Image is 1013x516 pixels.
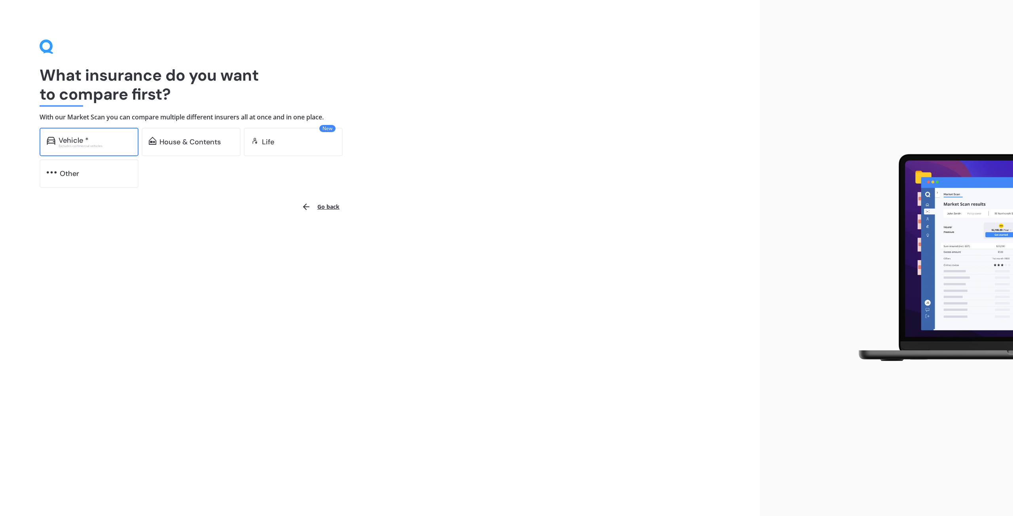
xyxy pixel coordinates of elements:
[149,137,156,145] img: home-and-contents.b802091223b8502ef2dd.svg
[40,66,720,104] h1: What insurance do you want to compare first?
[40,113,720,121] h4: With our Market Scan you can compare multiple different insurers all at once and in one place.
[251,137,259,145] img: life.f720d6a2d7cdcd3ad642.svg
[47,168,57,176] img: other.81dba5aafe580aa69f38.svg
[319,125,336,132] span: New
[47,137,55,145] img: car.f15378c7a67c060ca3f3.svg
[60,170,79,178] div: Other
[159,138,221,146] div: House & Contents
[262,138,274,146] div: Life
[59,136,89,144] div: Vehicle *
[297,197,344,216] button: Go back
[59,144,131,147] div: Excludes commercial vehicles
[847,149,1013,367] img: laptop.webp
